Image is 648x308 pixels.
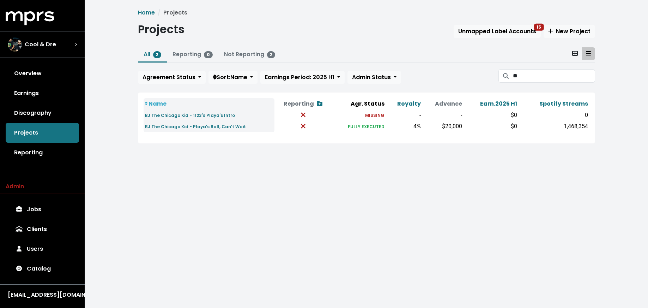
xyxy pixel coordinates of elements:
small: FULLY EXECUTED [348,124,384,130]
a: Catalog [6,259,79,279]
h1: Projects [138,23,184,36]
small: BJ The Chicago Kid - Playa's Ball, Can't Wait [145,124,246,130]
td: 0 [519,109,589,121]
td: $0 [464,121,518,132]
a: Jobs [6,200,79,219]
span: Earnings Period: 2025 H1 [265,73,334,81]
button: [EMAIL_ADDRESS][DOMAIN_NAME] [6,290,79,300]
img: The selected account / producer [8,37,22,52]
th: Name [144,98,274,109]
a: BJ The Chicago Kid - Playa's Ball, Can't Wait [145,122,246,130]
th: Reporting [274,98,332,109]
span: Admin Status [352,73,391,81]
nav: breadcrumb [138,8,595,17]
span: Unmapped Label Accounts [458,27,536,35]
button: Unmapped Label Accounts15 [454,25,541,38]
div: [EMAIL_ADDRESS][DOMAIN_NAME] [8,291,77,299]
a: Not Reporting2 [224,50,275,58]
li: Projects [155,8,187,17]
span: Sort: Name [213,73,247,81]
a: Discography [6,103,79,123]
a: All2 [144,50,162,58]
th: Agr. Status [332,98,386,109]
svg: Card View [572,51,578,56]
td: 4% [386,121,422,132]
button: Agreement Status [138,71,206,84]
span: $20,000 [442,123,462,130]
small: BJ The Chicago Kid - 1123's Playa's Intro [145,112,235,118]
a: BJ The Chicago Kid - 1123's Playa's Intro [145,111,235,119]
td: $0 [464,109,518,121]
a: Reporting0 [172,50,213,58]
td: 1,468,354 [519,121,589,132]
button: New Project [544,25,595,38]
input: Search projects [513,69,595,83]
span: 2 [267,51,275,58]
span: 15 [534,24,544,31]
span: 0 [204,51,213,58]
a: Home [138,8,155,17]
a: mprs logo [6,14,54,22]
small: MISSING [365,112,384,118]
a: Clients [6,219,79,239]
a: Users [6,239,79,259]
td: - [422,109,464,121]
span: New Project [548,27,591,35]
button: Earnings Period: 2025 H1 [260,71,345,84]
a: Royalty [397,100,421,108]
span: Agreement Status [143,73,195,81]
span: Cool & Dre [25,40,56,49]
button: Admin Status [347,71,401,84]
th: Advance [422,98,464,109]
a: Reporting [6,143,79,162]
td: - [386,109,422,121]
a: Earn.2025 H1 [480,100,517,108]
a: Overview [6,64,79,83]
a: Earnings [6,83,79,103]
span: 2 [153,51,162,58]
a: Spotify Streams [539,100,588,108]
button: Sort:Name [208,71,258,84]
svg: Table View [586,51,591,56]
